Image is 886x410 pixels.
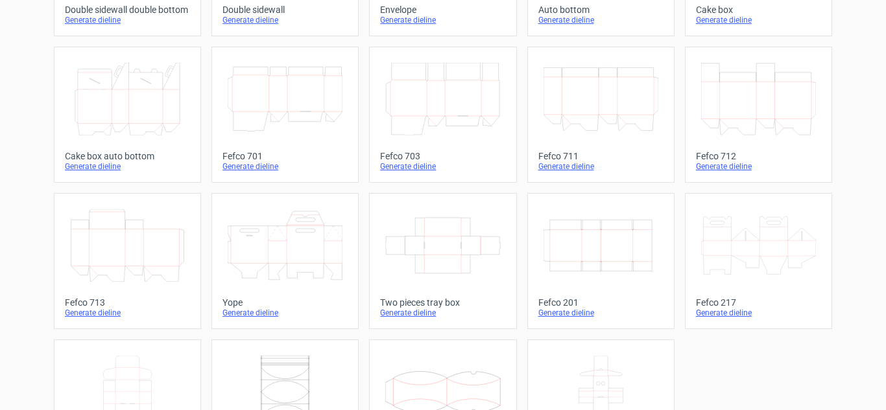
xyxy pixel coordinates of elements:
a: Fefco 201Generate dieline [527,193,675,329]
a: Fefco 713Generate dieline [54,193,201,329]
div: Generate dieline [538,161,664,172]
div: Generate dieline [222,308,348,318]
div: Yope [222,297,348,308]
div: Generate dieline [65,308,190,318]
div: Auto bottom [538,5,664,15]
div: Cake box auto bottom [65,151,190,161]
a: Two pieces tray boxGenerate dieline [369,193,516,329]
div: Fefco 217 [696,297,821,308]
a: Cake box auto bottomGenerate dieline [54,47,201,183]
div: Generate dieline [380,15,505,25]
div: Generate dieline [538,15,664,25]
div: Generate dieline [538,308,664,318]
div: Generate dieline [222,161,348,172]
div: Fefco 711 [538,151,664,161]
div: Generate dieline [222,15,348,25]
a: YopeGenerate dieline [211,193,359,329]
a: Fefco 712Generate dieline [685,47,832,183]
div: Generate dieline [380,308,505,318]
div: Envelope [380,5,505,15]
div: Generate dieline [696,161,821,172]
a: Fefco 711Generate dieline [527,47,675,183]
div: Generate dieline [380,161,505,172]
div: Generate dieline [65,15,190,25]
div: Fefco 712 [696,151,821,161]
div: Fefco 701 [222,151,348,161]
div: Generate dieline [696,15,821,25]
div: Cake box [696,5,821,15]
div: Double sidewall double bottom [65,5,190,15]
div: Fefco 703 [380,151,505,161]
a: Fefco 703Generate dieline [369,47,516,183]
div: Two pieces tray box [380,297,505,308]
a: Fefco 217Generate dieline [685,193,832,329]
div: Generate dieline [696,308,821,318]
div: Fefco 713 [65,297,190,308]
div: Fefco 201 [538,297,664,308]
a: Fefco 701Generate dieline [211,47,359,183]
div: Double sidewall [222,5,348,15]
div: Generate dieline [65,161,190,172]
